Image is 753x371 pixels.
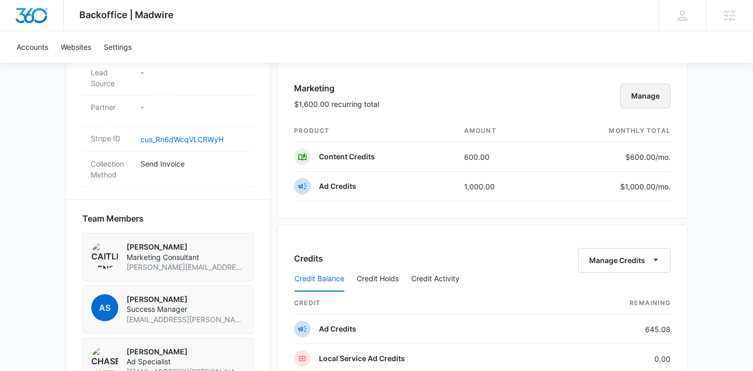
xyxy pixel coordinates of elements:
dt: Partner [91,102,132,113]
button: Manage Credits [578,248,671,273]
a: Settings [97,31,138,63]
a: cus_Rn6dWcqVLCRWyH [141,135,224,144]
div: v 4.0.25 [29,17,51,25]
span: [PERSON_NAME][EMAIL_ADDRESS][PERSON_NAME][DOMAIN_NAME] [127,262,245,272]
div: Stripe IDcus_Rn6dWcqVLCRWyH [82,127,254,152]
button: Credit Holds [357,267,399,292]
h3: Credits [294,252,323,265]
div: Lead Source- [82,61,254,95]
h3: Marketing [294,82,379,94]
div: Domain: [DOMAIN_NAME] [27,27,114,35]
td: 645.08 [561,314,671,344]
div: Keywords by Traffic [115,61,175,68]
p: Content Credits [319,152,375,162]
span: /mo. [656,153,671,161]
p: Local Service Ad Credits [319,353,405,364]
img: website_grey.svg [17,27,25,35]
span: Success Manager [127,304,245,314]
span: Marketing Consultant [127,252,245,263]
p: $1,000.00 [620,181,671,192]
img: Caitlin Genschoreck [91,242,118,269]
span: Team Members [82,212,144,225]
th: monthly total [544,120,671,142]
td: 600.00 [456,142,545,172]
span: Ad Specialist [127,356,245,367]
th: product [294,120,456,142]
button: Manage [620,84,671,108]
p: Send Invoice [141,158,245,169]
div: Partner- [82,95,254,127]
td: 1,000.00 [456,172,545,201]
div: Collection MethodSend Invoice [82,152,254,187]
span: Backoffice | Madwire [79,9,174,20]
img: logo_orange.svg [17,17,25,25]
dt: Stripe ID [91,133,132,144]
img: tab_keywords_by_traffic_grey.svg [103,60,111,68]
dt: Collection Method [91,158,132,180]
img: tab_domain_overview_orange.svg [28,60,36,68]
dt: Lead Source [91,67,132,89]
span: /mo. [656,182,671,191]
span: [EMAIL_ADDRESS][PERSON_NAME][DOMAIN_NAME] [127,314,245,325]
p: $600.00 [622,152,671,162]
p: [PERSON_NAME] [127,347,245,357]
p: - [141,67,245,78]
a: Accounts [10,31,54,63]
p: [PERSON_NAME] [127,294,245,305]
p: Ad Credits [319,181,356,191]
button: Credit Activity [411,267,459,292]
th: credit [294,292,561,314]
button: Credit Balance [295,267,344,292]
a: Websites [54,31,97,63]
span: AS [91,294,118,321]
p: [PERSON_NAME] [127,242,245,252]
div: Domain Overview [39,61,93,68]
th: Remaining [561,292,671,314]
th: amount [456,120,545,142]
p: - [141,102,245,113]
p: Ad Credits [319,324,356,334]
p: $1,600.00 recurring total [294,99,379,109]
